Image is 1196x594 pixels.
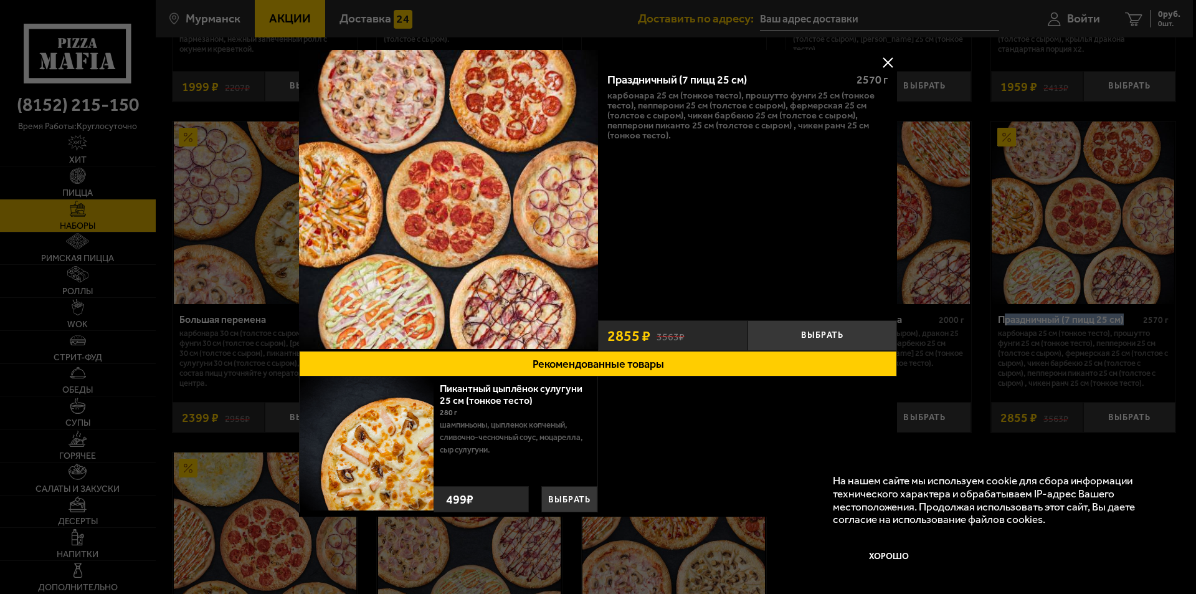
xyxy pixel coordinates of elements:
[299,50,598,351] a: Праздничный (7 пицц 25 см)
[857,73,888,87] span: 2570 г
[833,474,1159,526] p: На нашем сайте мы используем cookie для сбора информации технического характера и обрабатываем IP...
[299,50,598,349] img: Праздничный (7 пицц 25 см)
[607,74,846,87] div: Праздничный (7 пицц 25 см)
[607,90,888,140] p: Карбонара 25 см (тонкое тесто), Прошутто Фунги 25 см (тонкое тесто), Пепперони 25 см (толстое с с...
[747,320,897,351] button: Выбрать
[833,538,945,575] button: Хорошо
[299,351,897,376] button: Рекомендованные товары
[443,487,477,512] strong: 499 ₽
[657,329,685,342] s: 3563 ₽
[607,328,650,343] span: 2855 ₽
[440,408,457,417] span: 280 г
[440,419,588,456] p: шампиньоны, цыпленок копченый, сливочно-чесночный соус, моцарелла, сыр сулугуни.
[440,383,582,406] a: Пикантный цыплёнок сулугуни 25 см (тонкое тесто)
[541,486,597,512] button: Выбрать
